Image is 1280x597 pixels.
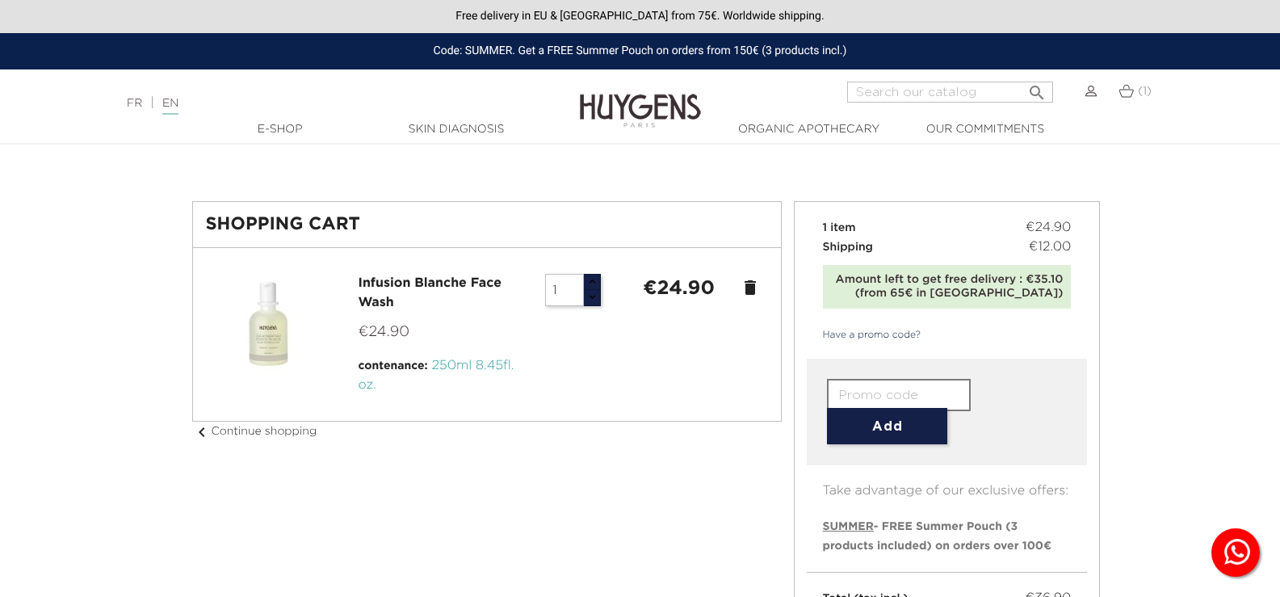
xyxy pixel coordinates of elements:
a: (1) [1118,85,1152,98]
i:  [1027,78,1047,98]
img: Infusion Blanche Face Wash [218,274,319,375]
a: EN [162,98,178,115]
img: Huygens [580,68,701,130]
span: (1) [1138,86,1152,97]
a: E-Shop [199,121,361,138]
i: chevron_left [192,423,212,442]
span: €24.90 [1026,218,1071,238]
a: chevron_leftContinue shopping [192,426,317,437]
span: €12.00 [1029,238,1072,257]
span: SUMMER [823,521,874,532]
span: Shipping [823,242,873,253]
input: Promo code [827,379,971,411]
a: Organic Apothecary [728,121,890,138]
span: 1 item [823,222,856,233]
span: €24.90 [359,325,409,339]
a: Skin Diagnosis [376,121,537,138]
span: contenance: [359,360,428,372]
button: Add [827,408,947,444]
a: delete [741,278,760,297]
h1: Shopping Cart [206,215,768,234]
p: Take advantage of our exclusive offers: [807,465,1088,501]
span: - FREE Summer Pouch (3 products included) on orders over 100€ [823,521,1052,552]
a: Infusion Blanche Face Wash [359,277,502,309]
div: | [119,94,521,113]
input: Search [847,82,1053,103]
a: FR [127,98,142,109]
a: Have a promo code? [807,328,921,343]
a: Our commitments [904,121,1066,138]
span: 250ml 8.45fl. oz. [359,359,514,392]
button:  [1022,77,1051,99]
div: Amount left to get free delivery : €35.10 (from 65€ in [GEOGRAPHIC_DATA]) [831,273,1064,301]
strong: €24.90 [643,279,715,298]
